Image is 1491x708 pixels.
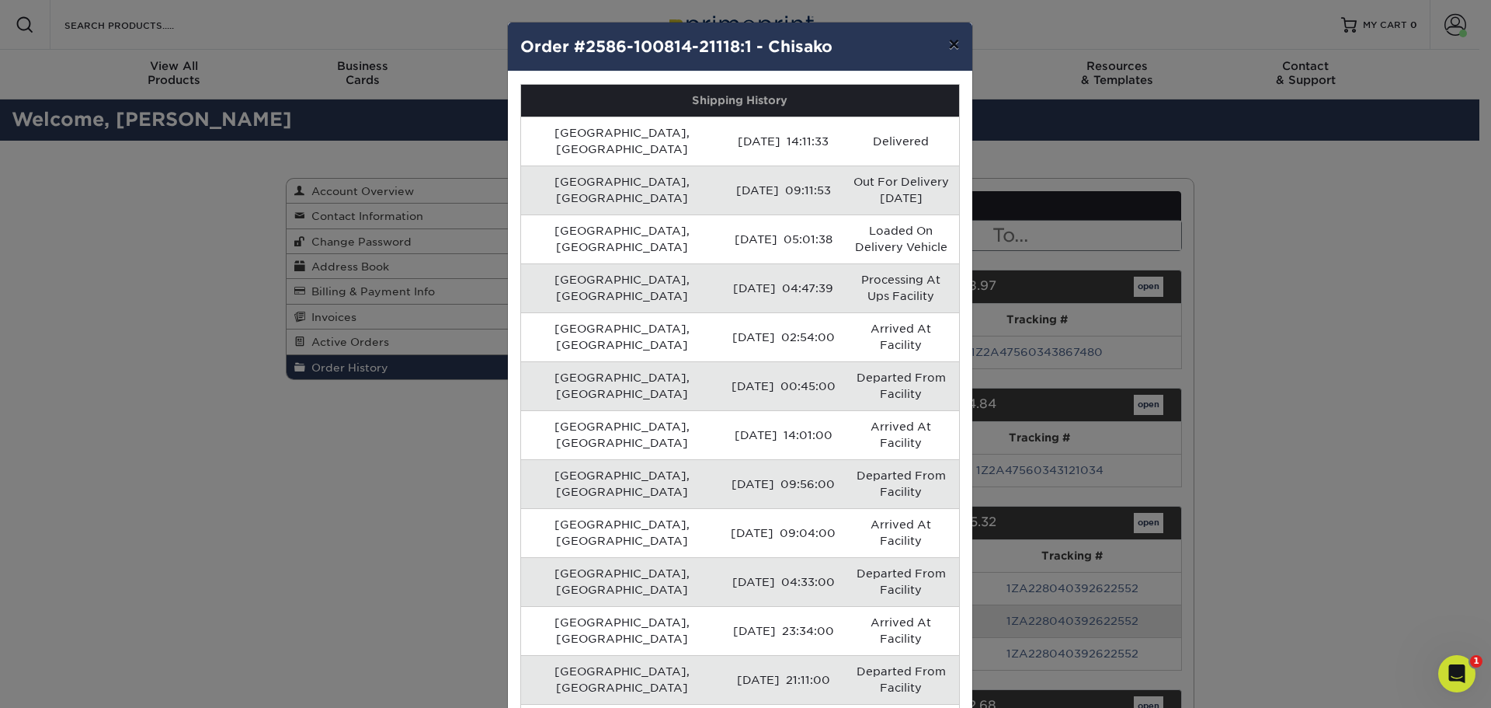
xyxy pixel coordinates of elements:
h4: Order #2586-100814-21118:1 - Chisako [520,35,960,58]
td: [DATE] 14:11:33 [723,117,843,166]
td: [DATE] 00:45:00 [723,361,843,410]
td: Arrived At Facility [843,508,958,557]
td: [DATE] 09:11:53 [723,166,843,214]
td: [GEOGRAPHIC_DATA], [GEOGRAPHIC_DATA] [521,459,724,508]
button: × [936,23,971,66]
td: [DATE] 09:04:00 [723,508,843,557]
td: [DATE] 23:34:00 [723,606,843,655]
td: [GEOGRAPHIC_DATA], [GEOGRAPHIC_DATA] [521,312,724,361]
span: 1 [1470,655,1482,668]
td: [GEOGRAPHIC_DATA], [GEOGRAPHIC_DATA] [521,606,724,655]
td: [GEOGRAPHIC_DATA], [GEOGRAPHIC_DATA] [521,410,724,459]
td: [DATE] 02:54:00 [723,312,843,361]
td: Loaded On Delivery Vehicle [843,214,958,263]
td: [GEOGRAPHIC_DATA], [GEOGRAPHIC_DATA] [521,557,724,606]
td: [DATE] 04:47:39 [723,263,843,312]
td: Departed From Facility [843,655,958,704]
td: Departed From Facility [843,361,958,410]
th: Shipping History [521,85,959,117]
td: [DATE] 09:56:00 [723,459,843,508]
td: [GEOGRAPHIC_DATA], [GEOGRAPHIC_DATA] [521,361,724,410]
td: [DATE] 14:01:00 [723,410,843,459]
td: [GEOGRAPHIC_DATA], [GEOGRAPHIC_DATA] [521,508,724,557]
td: Delivered [843,117,958,166]
td: Arrived At Facility [843,410,958,459]
td: [DATE] 04:33:00 [723,557,843,606]
td: [GEOGRAPHIC_DATA], [GEOGRAPHIC_DATA] [521,214,724,263]
td: Departed From Facility [843,557,958,606]
td: Arrived At Facility [843,312,958,361]
td: Departed From Facility [843,459,958,508]
iframe: Intercom live chat [1438,655,1475,692]
td: Processing At Ups Facility [843,263,958,312]
td: [DATE] 21:11:00 [723,655,843,704]
td: [GEOGRAPHIC_DATA], [GEOGRAPHIC_DATA] [521,655,724,704]
td: Arrived At Facility [843,606,958,655]
td: [GEOGRAPHIC_DATA], [GEOGRAPHIC_DATA] [521,263,724,312]
td: Out For Delivery [DATE] [843,166,958,214]
td: [DATE] 05:01:38 [723,214,843,263]
td: [GEOGRAPHIC_DATA], [GEOGRAPHIC_DATA] [521,117,724,166]
td: [GEOGRAPHIC_DATA], [GEOGRAPHIC_DATA] [521,166,724,214]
